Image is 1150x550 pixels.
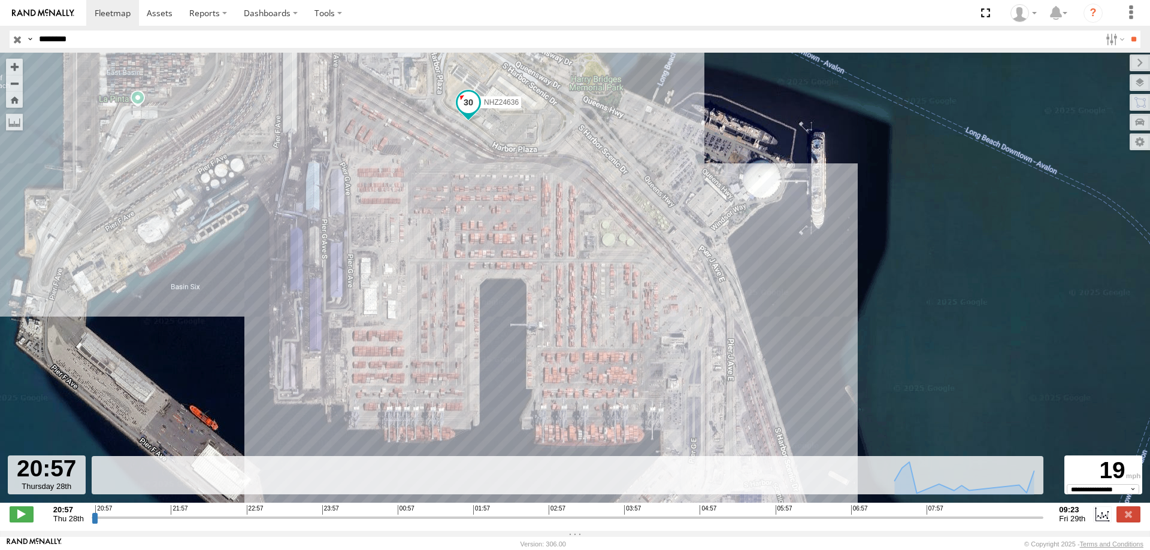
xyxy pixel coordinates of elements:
span: 00:57 [398,505,414,515]
span: 07:57 [927,505,943,515]
span: NHZ24636 [484,98,519,107]
div: © Copyright 2025 - [1024,540,1143,548]
a: Visit our Website [7,538,62,550]
button: Zoom Home [6,92,23,108]
strong: 09:23 [1059,505,1085,514]
label: Search Filter Options [1101,31,1127,48]
button: Zoom out [6,75,23,92]
span: 01:57 [473,505,490,515]
span: 20:57 [95,505,112,515]
span: 21:57 [171,505,187,515]
span: Thu 28th Aug 2025 [53,514,84,523]
a: Terms and Conditions [1080,540,1143,548]
div: 19 [1066,457,1140,484]
span: 04:57 [700,505,716,515]
button: Zoom in [6,59,23,75]
img: rand-logo.svg [12,9,74,17]
span: 05:57 [776,505,792,515]
label: Measure [6,114,23,130]
span: 02:57 [549,505,565,515]
span: 03:57 [624,505,641,515]
div: Zulema McIntosch [1006,4,1041,22]
i: ? [1084,4,1103,23]
span: 23:57 [322,505,339,515]
label: Search Query [25,31,35,48]
label: Map Settings [1130,133,1150,150]
span: 06:57 [851,505,868,515]
label: Play/Stop [10,506,34,522]
span: Fri 29th Aug 2025 [1059,514,1085,523]
div: Version: 306.00 [520,540,566,548]
span: 22:57 [247,505,264,515]
strong: 20:57 [53,505,84,514]
label: Close [1116,506,1140,522]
